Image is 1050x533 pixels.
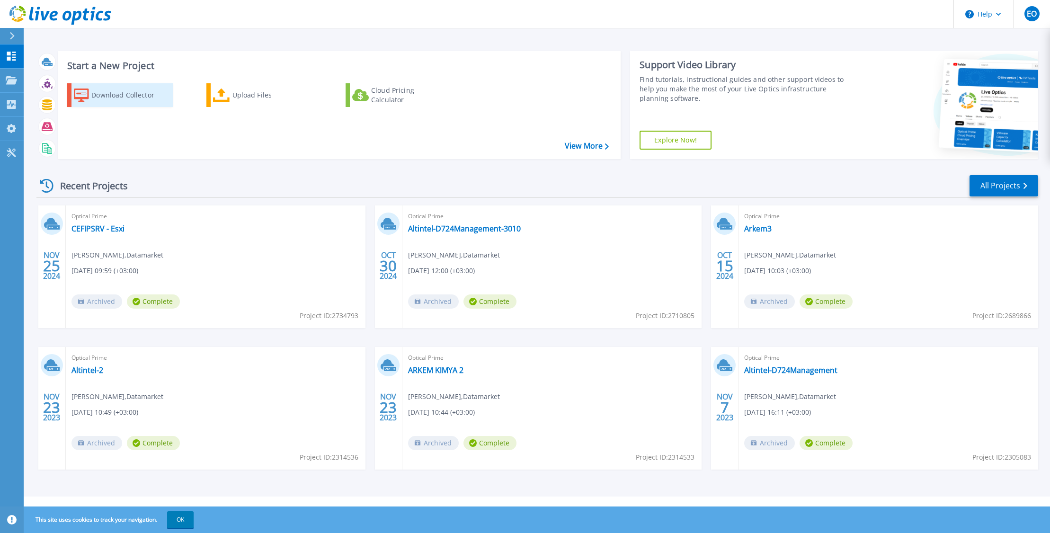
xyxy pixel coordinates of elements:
span: Project ID: 2710805 [636,311,694,321]
span: Archived [408,294,459,309]
span: [DATE] 10:03 (+03:00) [744,266,811,276]
span: 7 [721,403,729,411]
span: 15 [716,262,733,270]
span: Project ID: 2734793 [300,311,358,321]
span: Complete [800,436,853,450]
span: [DATE] 16:11 (+03:00) [744,407,811,418]
div: Download Collector [91,86,167,105]
a: CEFIPSRV - Esxi [71,224,125,233]
span: Complete [800,294,853,309]
div: Cloud Pricing Calculator [371,86,447,105]
div: Recent Projects [36,174,141,197]
span: 23 [43,403,60,411]
span: Optical Prime [408,211,696,222]
div: NOV 2023 [43,390,61,425]
a: All Projects [970,175,1038,196]
span: Project ID: 2314536 [300,452,358,462]
span: Project ID: 2314533 [636,452,694,462]
span: [DATE] 10:44 (+03:00) [408,407,475,418]
span: 25 [43,262,60,270]
span: Project ID: 2689866 [972,311,1031,321]
a: Altintel-D724Management-3010 [408,224,521,233]
span: [PERSON_NAME] , Datamarket [744,391,836,402]
div: OCT 2024 [716,249,734,283]
a: Arkem3 [744,224,772,233]
span: Optical Prime [744,353,1032,363]
a: Altintel-D724Management [744,365,837,375]
span: Archived [744,294,795,309]
span: Complete [127,294,180,309]
a: Explore Now! [640,131,712,150]
span: Complete [127,436,180,450]
span: 23 [380,403,397,411]
span: EO [1027,10,1037,18]
span: 30 [380,262,397,270]
div: NOV 2023 [379,390,397,425]
div: Upload Files [232,86,308,105]
div: NOV 2024 [43,249,61,283]
a: Altintel-2 [71,365,103,375]
span: Archived [408,436,459,450]
span: [PERSON_NAME] , Datamarket [408,250,500,260]
span: Archived [744,436,795,450]
a: ARKEM KIMYA 2 [408,365,463,375]
span: [DATE] 09:59 (+03:00) [71,266,138,276]
div: Support Video Library [640,59,849,71]
span: Optical Prime [71,211,360,222]
span: Optical Prime [744,211,1032,222]
span: Optical Prime [408,353,696,363]
a: Download Collector [67,83,173,107]
h3: Start a New Project [67,61,608,71]
span: Complete [463,294,516,309]
span: Project ID: 2305083 [972,452,1031,462]
span: Optical Prime [71,353,360,363]
button: OK [167,511,194,528]
div: NOV 2023 [716,390,734,425]
span: [PERSON_NAME] , Datamarket [744,250,836,260]
div: Find tutorials, instructional guides and other support videos to help you make the most of your L... [640,75,849,103]
span: This site uses cookies to track your navigation. [26,511,194,528]
span: Archived [71,294,122,309]
span: [PERSON_NAME] , Datamarket [408,391,500,402]
span: [DATE] 12:00 (+03:00) [408,266,475,276]
span: [PERSON_NAME] , Datamarket [71,391,163,402]
span: [DATE] 10:49 (+03:00) [71,407,138,418]
span: Complete [463,436,516,450]
a: Upload Files [206,83,312,107]
span: [PERSON_NAME] , Datamarket [71,250,163,260]
a: View More [565,142,609,151]
div: OCT 2024 [379,249,397,283]
span: Archived [71,436,122,450]
a: Cloud Pricing Calculator [346,83,451,107]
